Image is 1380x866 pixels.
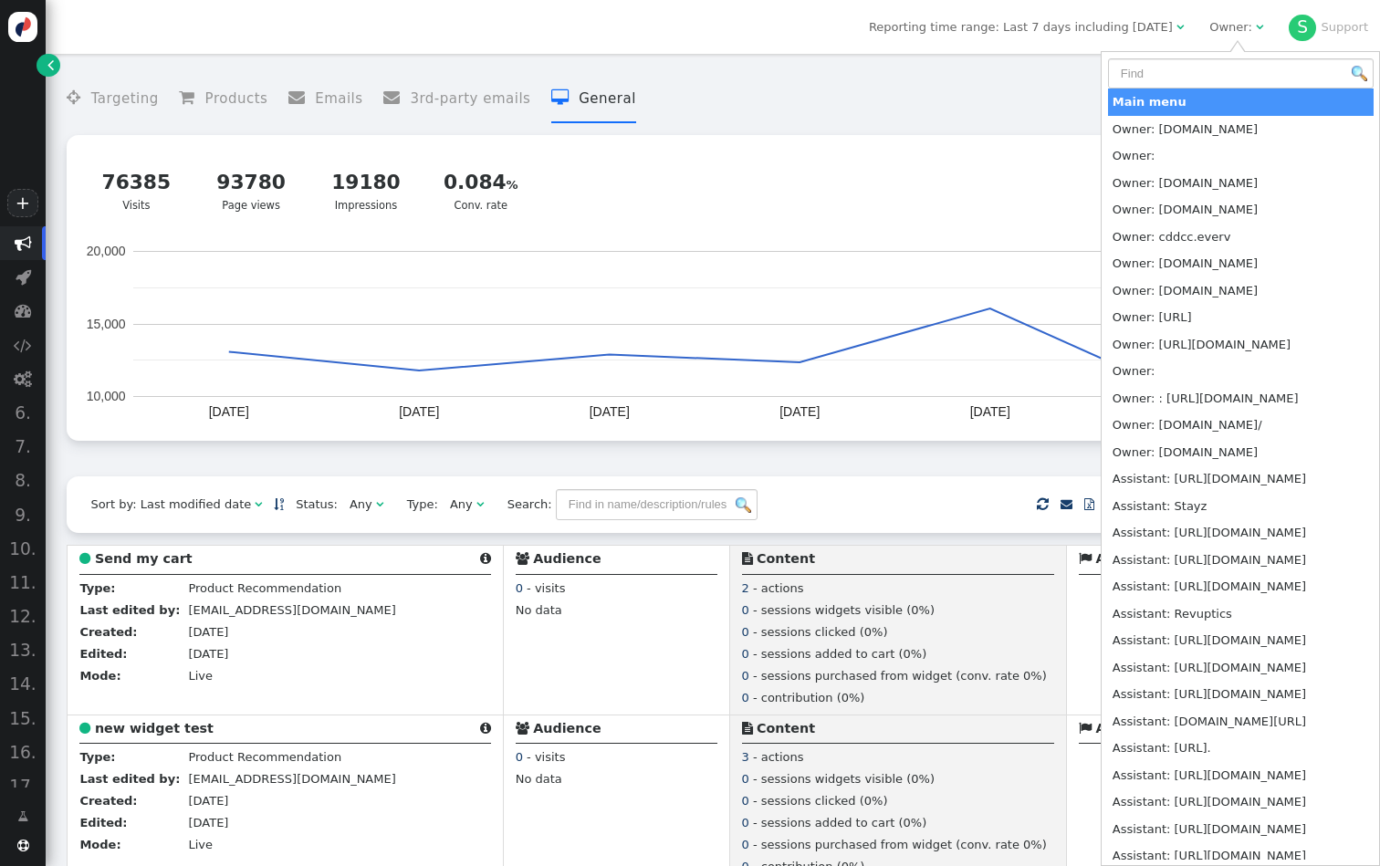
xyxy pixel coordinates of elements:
[1108,600,1374,628] td: Assistant: Revuptics
[79,816,127,829] b: Edited:
[78,246,1276,429] svg: A chart.
[753,794,888,808] span: - sessions clicked (0%)
[476,498,484,510] span: 
[8,12,38,42] img: logo-icon.svg
[516,772,562,786] span: No data
[1108,304,1374,331] td: Owner: [URL]
[324,168,408,214] div: Impressions
[1108,385,1374,412] td: Owner: : [URL][DOMAIN_NAME]
[970,404,1010,419] text: [DATE]
[179,89,204,106] span: 
[1108,788,1374,816] td: Assistant: [URL][DOMAIN_NAME]
[742,581,749,595] span: 2
[67,75,158,123] li: Targeting
[1352,66,1367,81] img: icon_search.png
[742,838,749,851] span: 0
[84,158,188,224] a: 76385Visits
[209,168,293,198] div: 93780
[1108,681,1374,708] td: Assistant: [URL][DOMAIN_NAME]
[274,498,284,510] span: Sorted in descending order
[742,603,749,617] span: 0
[188,581,341,595] span: Product Recommendation
[1108,439,1374,466] td: Owner: [DOMAIN_NAME]
[79,581,115,595] b: Type:
[255,498,262,510] span: 
[188,625,228,639] span: [DATE]
[1061,497,1072,511] a: 
[90,496,251,514] div: Sort by: Last modified date
[14,337,32,354] span: 
[16,268,31,286] span: 
[5,801,40,832] a: 
[753,816,926,829] span: - sessions added to cart (0%)
[1108,142,1374,170] td: Owner:
[79,603,180,617] b: Last edited by:
[742,722,753,735] span: 
[439,168,523,214] div: Conv. rate
[516,552,529,565] span: 
[753,581,804,595] span: - actions
[1108,331,1374,359] td: Owner: [URL][DOMAIN_NAME]
[87,244,126,258] text: 20,000
[757,551,815,566] b: Content
[516,750,523,764] span: 0
[742,625,749,639] span: 0
[1108,277,1374,305] td: Owner: [DOMAIN_NAME]
[1108,627,1374,654] td: Assistant: [URL][DOMAIN_NAME]
[1061,498,1072,510] span: 
[1108,762,1374,789] td: Assistant: [URL][DOMAIN_NAME]
[37,54,59,77] a: 
[1108,573,1374,600] td: Assistant: [URL][DOMAIN_NAME]
[400,404,440,419] text: [DATE]
[450,496,473,514] div: Any
[742,750,749,764] span: 3
[95,168,179,214] div: Visits
[188,603,395,617] span: [EMAIL_ADDRESS][DOMAIN_NAME]
[1108,654,1374,682] td: Assistant: [URL][DOMAIN_NAME]
[79,722,90,735] span: 
[780,404,821,419] text: [DATE]
[480,722,491,735] span: 
[742,816,749,829] span: 0
[199,158,303,224] a: 93780Page views
[533,721,601,736] b: Audience
[496,497,552,511] span: Search:
[742,647,749,661] span: 0
[753,625,888,639] span: - sessions clicked (0%)
[1108,465,1374,493] td: Assistant: [URL][DOMAIN_NAME]
[1079,722,1092,735] span: 
[209,168,293,214] div: Page views
[1108,547,1374,574] td: Assistant: [URL][DOMAIN_NAME]
[742,772,749,786] span: 0
[551,75,636,123] li: General
[1096,721,1209,736] b: Audience Goals
[188,647,228,661] span: [DATE]
[429,158,533,224] a: 0.084Conv. rate
[1209,18,1252,37] div: Owner:
[742,691,749,704] span: 0
[79,552,90,565] span: 
[736,497,751,513] img: icon_search.png
[516,722,529,735] span: 
[95,721,214,736] b: new widget test
[1108,224,1374,251] td: Owner: cddcc.everv
[95,168,179,198] div: 76385
[350,496,372,514] div: Any
[15,235,32,252] span: 
[7,189,38,217] a: +
[67,89,90,106] span: 
[87,389,126,403] text: 10,000
[753,772,935,786] span: - sessions widgets visible (0%)
[1108,708,1374,736] td: Assistant: [DOMAIN_NAME][URL]
[383,75,530,123] li: 3rd-party emails
[179,75,267,123] li: Products
[288,89,315,106] span: 
[753,750,804,764] span: - actions
[1108,816,1374,843] td: Assistant: [URL][DOMAIN_NAME]
[1079,552,1092,565] span: 
[1256,21,1263,33] span: 
[284,496,338,514] span: Status:
[14,370,32,388] span: 
[15,302,32,319] span: 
